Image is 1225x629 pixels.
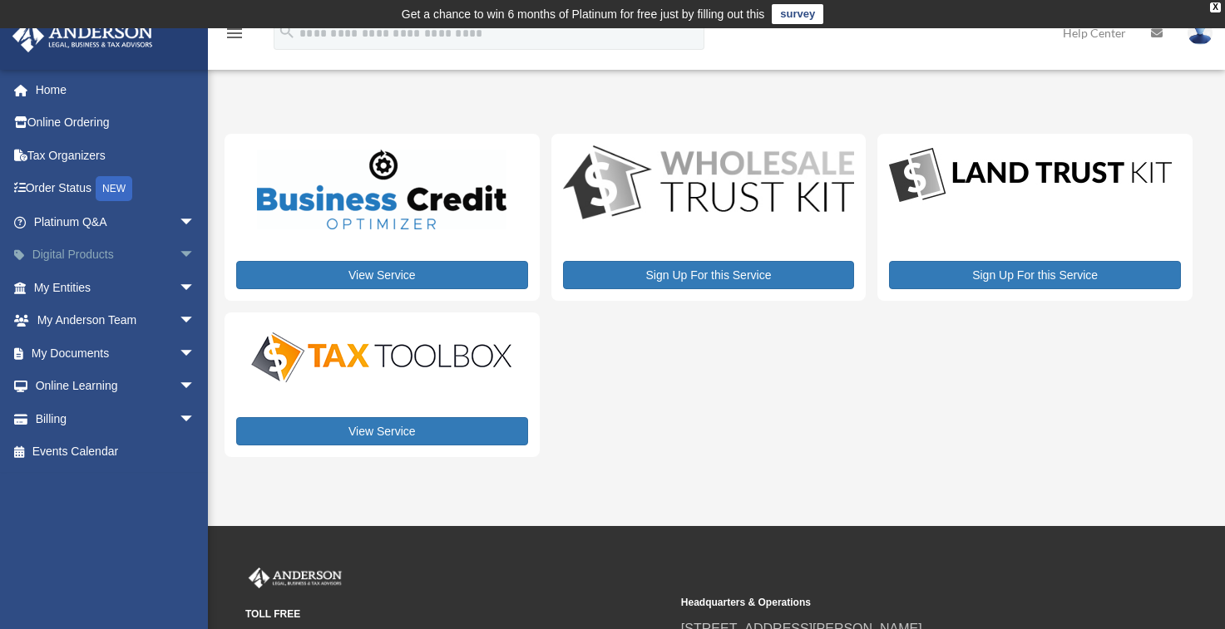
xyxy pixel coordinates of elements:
[179,337,212,371] span: arrow_drop_down
[225,29,245,43] a: menu
[179,370,212,404] span: arrow_drop_down
[12,435,220,469] a: Events Calendar
[12,402,220,435] a: Billingarrow_drop_down
[563,261,855,289] a: Sign Up For this Service
[12,205,220,238] a: Platinum Q&Aarrow_drop_down
[236,261,528,289] a: View Service
[12,370,220,403] a: Online Learningarrow_drop_down
[12,106,220,140] a: Online Ordering
[179,271,212,305] span: arrow_drop_down
[12,271,220,304] a: My Entitiesarrow_drop_down
[179,238,212,273] span: arrow_drop_down
[236,417,528,445] a: View Service
[278,22,296,41] i: search
[225,23,245,43] i: menu
[179,205,212,239] span: arrow_drop_down
[7,20,158,52] img: Anderson Advisors Platinum Portal
[563,145,855,223] img: WS-Trust-Kit-lgo-1.jpg
[12,139,220,172] a: Tax Organizers
[12,172,220,206] a: Order StatusNEW
[96,176,132,201] div: NEW
[889,261,1181,289] a: Sign Up For this Service
[245,606,669,623] small: TOLL FREE
[889,145,1172,206] img: LandTrust_lgo-1.jpg
[245,568,345,589] img: Anderson Advisors Platinum Portal
[12,304,220,337] a: My Anderson Teamarrow_drop_down
[12,337,220,370] a: My Documentsarrow_drop_down
[12,73,220,106] a: Home
[1210,2,1221,12] div: close
[772,4,823,24] a: survey
[179,304,212,338] span: arrow_drop_down
[1188,21,1213,45] img: User Pic
[12,238,220,272] a: Digital Productsarrow_drop_down
[681,594,1105,612] small: Headquarters & Operations
[179,402,212,436] span: arrow_drop_down
[402,4,765,24] div: Get a chance to win 6 months of Platinum for free just by filling out this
